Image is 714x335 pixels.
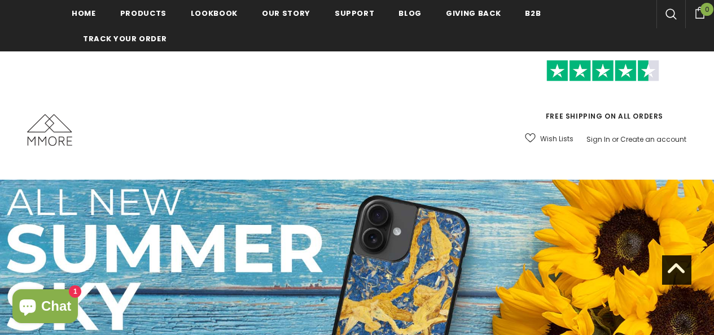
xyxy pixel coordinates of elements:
span: FREE SHIPPING ON ALL ORDERS [518,65,687,121]
span: B2B [525,8,541,19]
inbox-online-store-chat: Shopify online store chat [9,289,81,326]
span: Track your order [83,33,167,44]
a: 0 [685,5,714,19]
a: Sign In [586,134,610,144]
span: 0 [700,3,713,16]
iframe: Customer reviews powered by Trustpilot [518,81,687,111]
a: Create an account [620,134,686,144]
img: Trust Pilot Stars [546,60,659,82]
span: Home [72,8,96,19]
span: Lookbook [191,8,238,19]
a: Track your order [83,25,167,51]
span: or [612,134,619,144]
span: Blog [398,8,422,19]
a: Wish Lists [525,129,573,149]
span: Wish Lists [540,133,573,145]
span: Products [120,8,167,19]
span: Giving back [446,8,501,19]
img: MMORE Cases [27,114,72,146]
span: support [335,8,375,19]
span: Our Story [262,8,310,19]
